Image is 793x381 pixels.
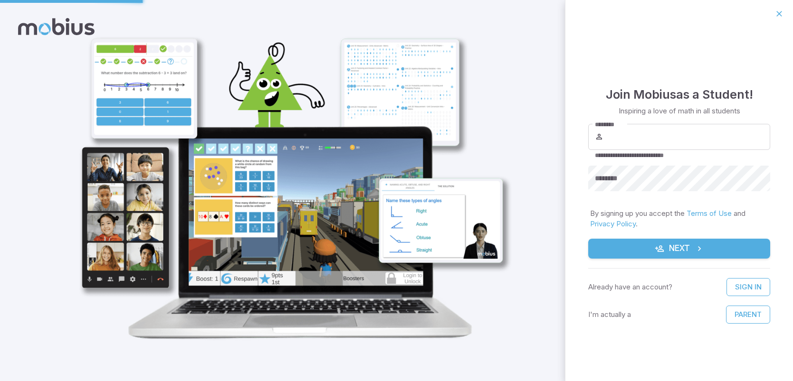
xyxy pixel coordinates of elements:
[588,282,672,292] p: Already have an account?
[606,85,753,104] h4: Join Mobius as a Student !
[590,219,636,228] a: Privacy Policy
[726,278,770,296] a: Sign In
[619,106,740,116] p: Inspiring a love of math in all students
[687,209,732,218] a: Terms of Use
[588,239,770,259] button: Next
[62,31,518,347] img: student_1-illustration
[590,208,768,229] p: By signing up you accept the and .
[588,309,631,320] p: I'm actually a
[726,306,770,324] button: Parent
